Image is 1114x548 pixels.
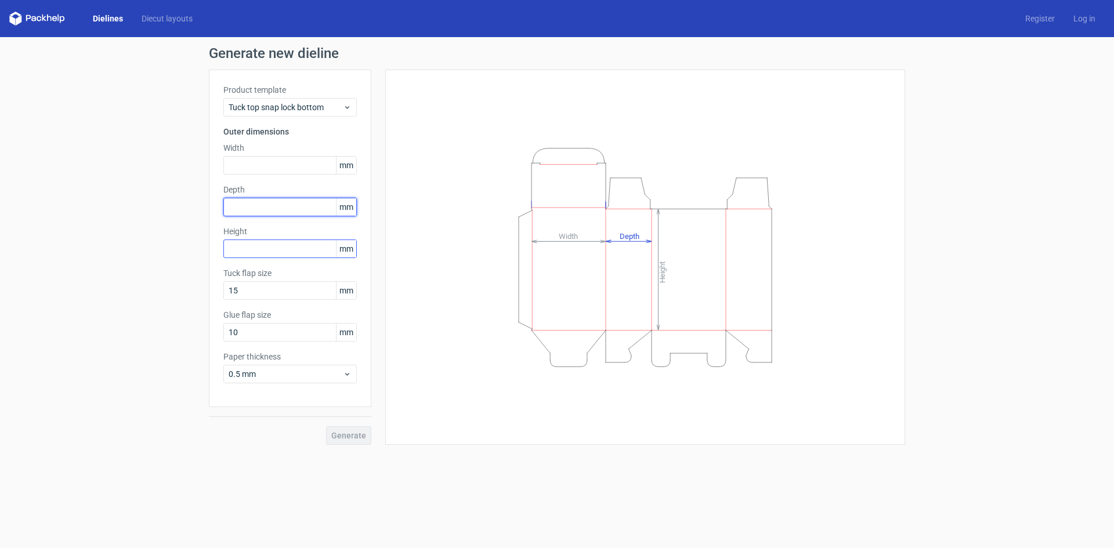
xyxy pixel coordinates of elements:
label: Product template [223,84,357,96]
label: Tuck flap size [223,267,357,279]
label: Depth [223,184,357,195]
span: Tuck top snap lock bottom [229,101,343,113]
span: mm [336,240,356,257]
a: Diecut layouts [132,13,202,24]
h1: Generate new dieline [209,46,905,60]
span: 0.5 mm [229,368,343,380]
label: Height [223,226,357,237]
tspan: Width [559,231,578,240]
span: mm [336,157,356,174]
h3: Outer dimensions [223,126,357,137]
span: mm [336,324,356,341]
span: mm [336,198,356,216]
span: mm [336,282,356,299]
tspan: Depth [620,231,639,240]
a: Register [1016,13,1064,24]
tspan: Height [658,261,667,282]
a: Log in [1064,13,1105,24]
label: Glue flap size [223,309,357,321]
label: Paper thickness [223,351,357,362]
label: Width [223,142,357,154]
a: Dielines [84,13,132,24]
